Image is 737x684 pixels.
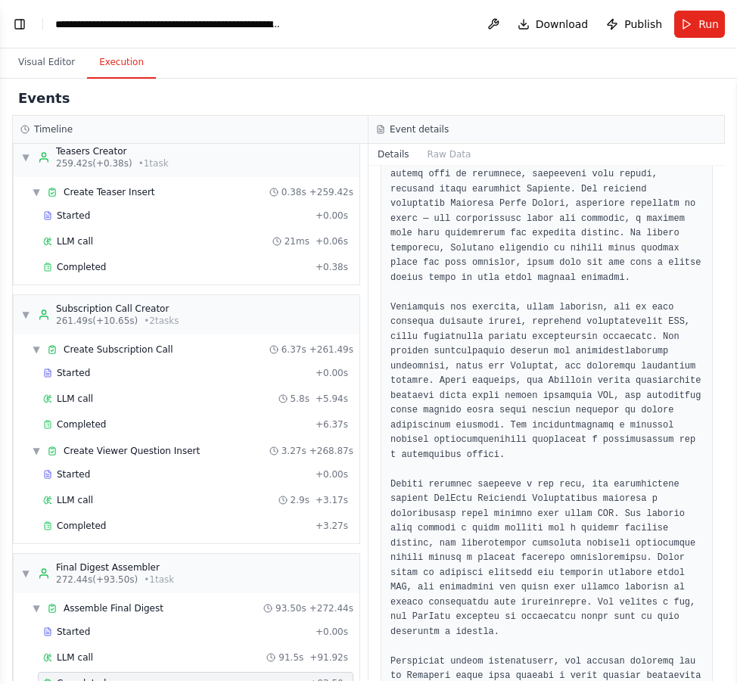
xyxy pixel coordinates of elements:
[536,17,589,32] span: Download
[309,651,348,664] span: + 91.92s
[278,651,303,664] span: 91.5s
[57,261,106,273] span: Completed
[275,602,306,614] span: 93.50s
[309,602,353,614] span: + 272.44s
[316,261,348,273] span: + 0.38s
[316,468,348,480] span: + 0.00s
[368,144,418,165] button: Details
[32,445,41,457] span: ▼
[57,210,90,222] span: Started
[316,235,348,247] span: + 0.06s
[32,344,41,356] span: ▼
[87,47,156,79] button: Execution
[57,468,90,480] span: Started
[34,123,73,135] h3: Timeline
[418,144,480,165] button: Raw Data
[21,151,30,163] span: ▼
[6,47,87,79] button: Visual Editor
[57,367,90,379] span: Started
[18,88,70,109] h2: Events
[32,602,41,614] span: ▼
[390,123,449,135] h3: Event details
[291,494,309,506] span: 2.9s
[624,17,662,32] span: Publish
[281,445,306,457] span: 3.27s
[57,393,93,405] span: LLM call
[21,567,30,580] span: ▼
[316,494,348,506] span: + 3.17s
[64,445,200,457] span: Create Viewer Question Insert
[309,186,353,198] span: + 259.42s
[57,418,106,431] span: Completed
[281,186,306,198] span: 0.38s
[57,520,106,532] span: Completed
[64,186,155,198] span: Create Teaser Insert
[512,11,595,38] button: Download
[56,157,132,169] span: 259.42s (+0.38s)
[316,210,348,222] span: + 0.00s
[309,344,353,356] span: + 261.49s
[57,494,93,506] span: LLM call
[316,520,348,532] span: + 3.27s
[316,418,348,431] span: + 6.37s
[316,367,348,379] span: + 0.00s
[144,315,179,327] span: • 2 task s
[56,574,138,586] span: 272.44s (+93.50s)
[21,309,30,321] span: ▼
[281,344,306,356] span: 6.37s
[56,145,169,157] div: Teasers Creator
[32,186,41,198] span: ▼
[138,157,169,169] span: • 1 task
[309,445,353,457] span: + 268.87s
[55,17,282,32] nav: breadcrumb
[698,17,719,32] span: Run
[674,11,725,38] button: Run
[57,651,93,664] span: LLM call
[285,235,309,247] span: 21ms
[56,315,138,327] span: 261.49s (+10.65s)
[56,561,174,574] div: Final Digest Assembler
[316,393,348,405] span: + 5.94s
[9,14,30,35] button: Show left sidebar
[57,626,90,638] span: Started
[56,303,179,315] div: Subscription Call Creator
[64,344,173,356] span: Create Subscription Call
[316,626,348,638] span: + 0.00s
[144,574,174,586] span: • 1 task
[64,602,163,614] span: Assemble Final Digest
[600,11,668,38] button: Publish
[291,393,309,405] span: 5.8s
[57,235,93,247] span: LLM call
